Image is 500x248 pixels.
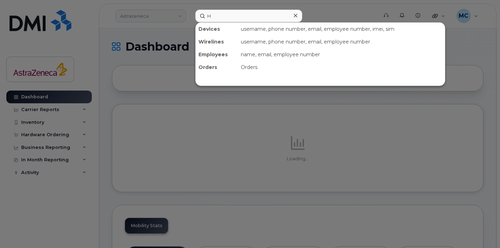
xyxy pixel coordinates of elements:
div: name, email, employee number [238,48,445,61]
div: Devices [196,23,238,35]
div: Orders [196,61,238,74]
div: Employees [196,48,238,61]
div: username, phone number, email, employee number, imei, sim [238,23,445,35]
div: Wirelines [196,35,238,48]
div: username, phone number, email, employee number [238,35,445,48]
div: Orders [238,61,445,74]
